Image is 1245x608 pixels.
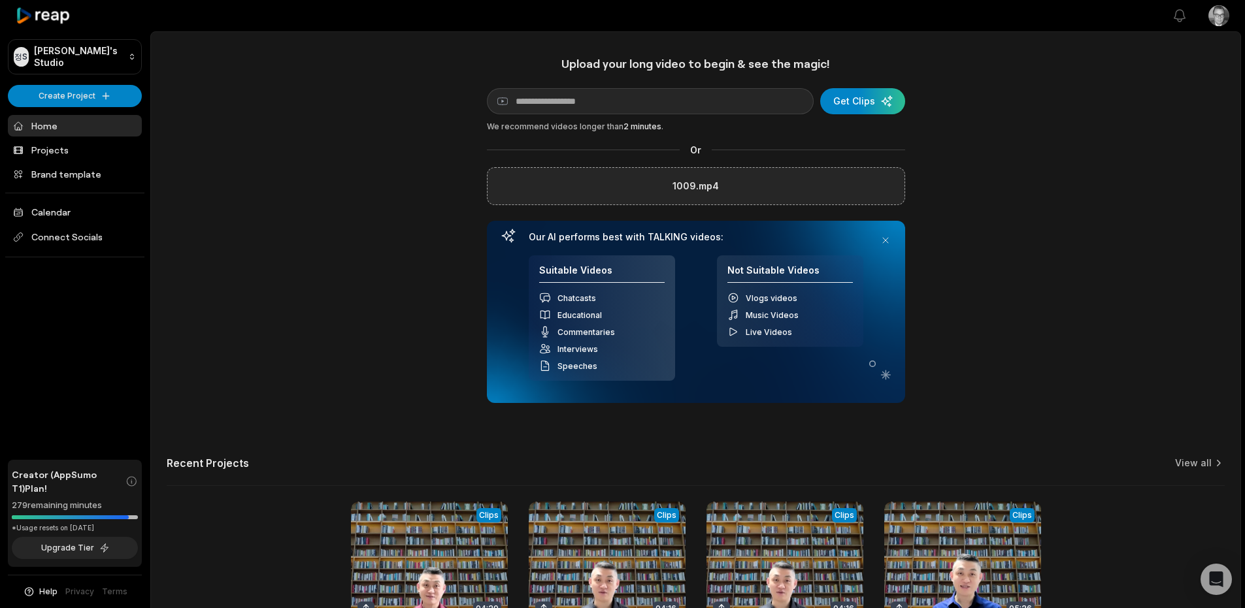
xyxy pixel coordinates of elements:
[746,293,797,303] span: Vlogs videos
[12,499,138,512] div: 279 remaining minutes
[8,115,142,136] a: Home
[65,586,94,598] a: Privacy
[557,344,598,354] span: Interviews
[746,310,799,320] span: Music Videos
[529,231,863,243] h3: Our AI performs best with TALKING videos:
[746,327,792,337] span: Live Videos
[34,45,123,69] p: [PERSON_NAME]'s Studio
[14,47,29,67] div: 정S
[8,163,142,185] a: Brand template
[8,139,142,161] a: Projects
[8,225,142,249] span: Connect Socials
[623,121,661,131] span: 2 minutes
[539,264,665,283] h4: Suitable Videos
[1201,564,1232,595] div: Open Intercom Messenger
[557,327,615,337] span: Commentaries
[557,293,596,303] span: Chatcasts
[820,88,905,114] button: Get Clips
[557,361,597,371] span: Speeches
[167,456,249,470] h2: Recent Projects
[23,586,58,598] button: Help
[102,586,127,598] a: Terms
[12,468,125,495] span: Creator (AppSumo T1) Plan!
[8,85,142,107] button: Create Project
[487,121,905,133] div: We recommend videos longer than .
[12,537,138,559] button: Upgrade Tier
[39,586,58,598] span: Help
[557,310,602,320] span: Educational
[8,201,142,223] a: Calendar
[680,143,712,157] span: Or
[487,56,905,71] h1: Upload your long video to begin & see the magic!
[1175,456,1212,470] a: View all
[727,264,853,283] h4: Not Suitable Videos
[672,178,719,194] label: 1009.mp4
[12,523,138,533] div: *Usage resets on [DATE]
